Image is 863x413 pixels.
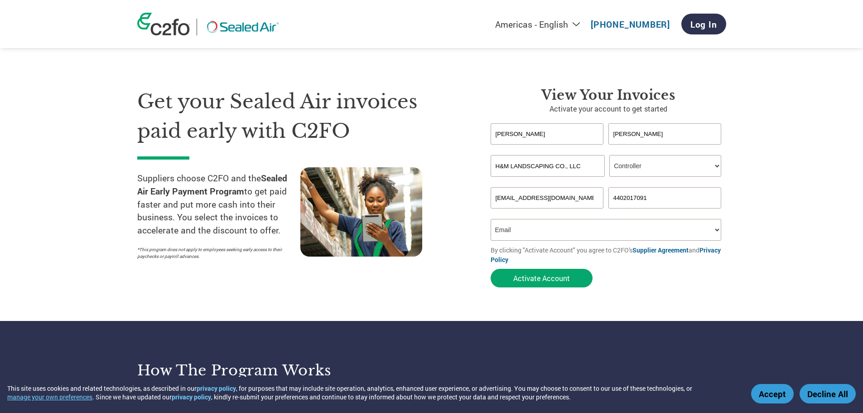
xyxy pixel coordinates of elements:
p: Activate your account to get started [491,103,726,114]
a: Log In [681,14,726,34]
a: privacy policy [172,393,211,401]
img: c2fo logo [137,13,190,35]
button: Activate Account [491,269,593,287]
strong: Sealed Air Early Payment Program [137,172,287,197]
h3: View Your Invoices [491,87,726,103]
h1: Get your Sealed Air invoices paid early with C2FO [137,87,463,146]
div: Invalid last name or last name is too long [608,146,722,151]
button: manage your own preferences [7,393,92,401]
p: *This program does not apply to employees seeking early access to their paychecks or payroll adva... [137,246,291,260]
div: Inavlid Email Address [491,209,604,215]
button: Decline All [800,384,856,403]
button: Accept [751,384,794,403]
a: [PHONE_NUMBER] [591,19,670,30]
a: Privacy Policy [491,246,721,264]
h3: How the program works [137,361,420,379]
input: Phone* [608,187,722,209]
p: By clicking "Activate Account" you agree to C2FO's and [491,245,726,264]
input: Last Name* [608,123,722,145]
div: This site uses cookies and related technologies, as described in our , for purposes that may incl... [7,384,738,401]
img: Sealed Air [204,19,282,35]
div: Invalid first name or first name is too long [491,146,604,151]
input: Invalid Email format [491,187,604,209]
a: Supplier Agreement [632,246,689,254]
input: Your company name* [491,155,605,177]
div: Inavlid Phone Number [608,209,722,215]
select: Title/Role [609,155,721,177]
input: First Name* [491,123,604,145]
a: privacy policy [197,384,236,393]
img: supply chain worker [300,167,422,257]
p: Suppliers choose C2FO and the to get paid faster and put more cash into their business. You selec... [137,172,300,237]
div: Invalid company name or company name is too long [491,178,722,184]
